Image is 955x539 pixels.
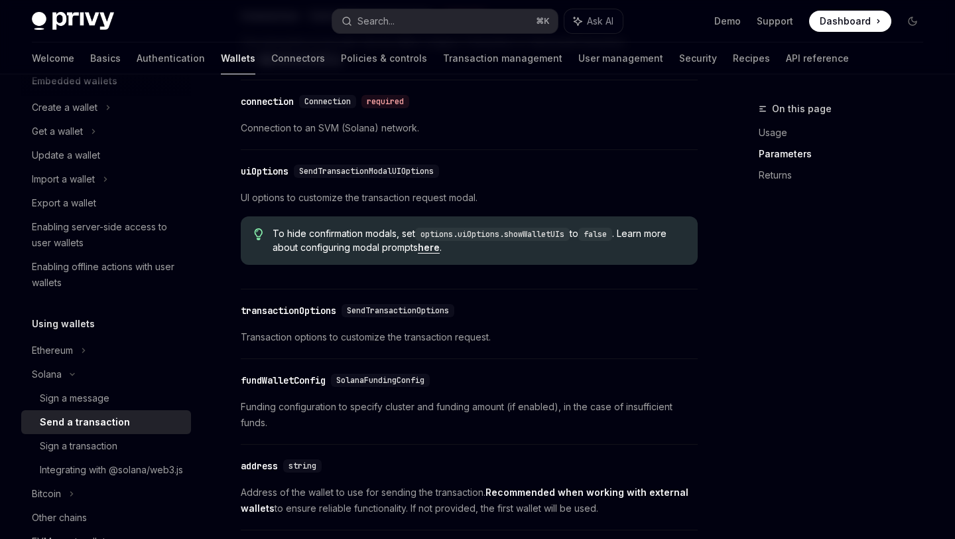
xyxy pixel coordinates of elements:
[32,366,62,382] div: Solana
[271,42,325,74] a: Connectors
[336,375,424,386] span: SolanaFundingConfig
[341,42,427,74] a: Policies & controls
[241,459,278,473] div: address
[32,259,183,291] div: Enabling offline actions with user wallets
[820,15,871,28] span: Dashboard
[564,9,623,33] button: Ask AI
[587,15,613,28] span: Ask AI
[40,438,117,454] div: Sign a transaction
[714,15,741,28] a: Demo
[241,95,294,108] div: connection
[757,15,793,28] a: Support
[786,42,849,74] a: API reference
[809,11,891,32] a: Dashboard
[32,147,100,163] div: Update a wallet
[254,228,263,240] svg: Tip
[415,228,570,241] code: options.uiOptions.showWalletUIs
[536,16,550,27] span: ⌘ K
[241,190,698,206] span: UI options to customize the transaction request modal.
[241,374,326,387] div: fundWalletConfig
[32,316,95,332] h5: Using wallets
[733,42,770,74] a: Recipes
[21,255,191,295] a: Enabling offline actions with user wallets
[32,100,97,116] div: Create a wallet
[40,462,183,478] div: Integrating with @solana/web3.js
[759,143,934,165] a: Parameters
[32,42,74,74] a: Welcome
[418,242,440,254] a: here
[578,228,612,241] code: false
[299,166,434,177] span: SendTransactionModalUIOptions
[32,12,114,31] img: dark logo
[902,11,923,32] button: Toggle dark mode
[32,343,73,358] div: Ethereum
[21,191,191,215] a: Export a wallet
[443,42,562,74] a: Transaction management
[241,329,698,345] span: Transaction options to customize the transaction request.
[772,101,832,117] span: On this page
[32,486,61,502] div: Bitcoin
[40,414,130,430] div: Send a transaction
[40,390,109,406] div: Sign a message
[32,171,95,187] div: Import a wallet
[578,42,663,74] a: User management
[347,305,449,316] span: SendTransactionOptions
[273,227,684,254] span: To hide confirmation modals, set to . Learn more about configuring modal prompts .
[32,510,87,526] div: Other chains
[241,399,698,431] span: Funding configuration to specify cluster and funding amount (if enabled), in the case of insuffic...
[21,410,191,434] a: Send a transaction
[304,96,351,107] span: Connection
[21,386,191,410] a: Sign a message
[241,120,698,136] span: Connection to an SVM (Solana) network.
[137,42,205,74] a: Authentication
[332,9,557,33] button: Search...⌘K
[759,165,934,186] a: Returns
[32,219,183,251] div: Enabling server-side access to user wallets
[32,123,83,139] div: Get a wallet
[90,42,121,74] a: Basics
[241,165,288,178] div: uiOptions
[21,506,191,530] a: Other chains
[21,434,191,458] a: Sign a transaction
[241,485,698,516] span: Address of the wallet to use for sending the transaction. to ensure reliable functionality. If no...
[221,42,255,74] a: Wallets
[21,215,191,255] a: Enabling server-side access to user wallets
[288,461,316,471] span: string
[679,42,717,74] a: Security
[21,458,191,482] a: Integrating with @solana/web3.js
[357,13,395,29] div: Search...
[241,304,336,317] div: transactionOptions
[21,143,191,167] a: Update a wallet
[361,95,409,108] div: required
[32,195,96,211] div: Export a wallet
[759,122,934,143] a: Usage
